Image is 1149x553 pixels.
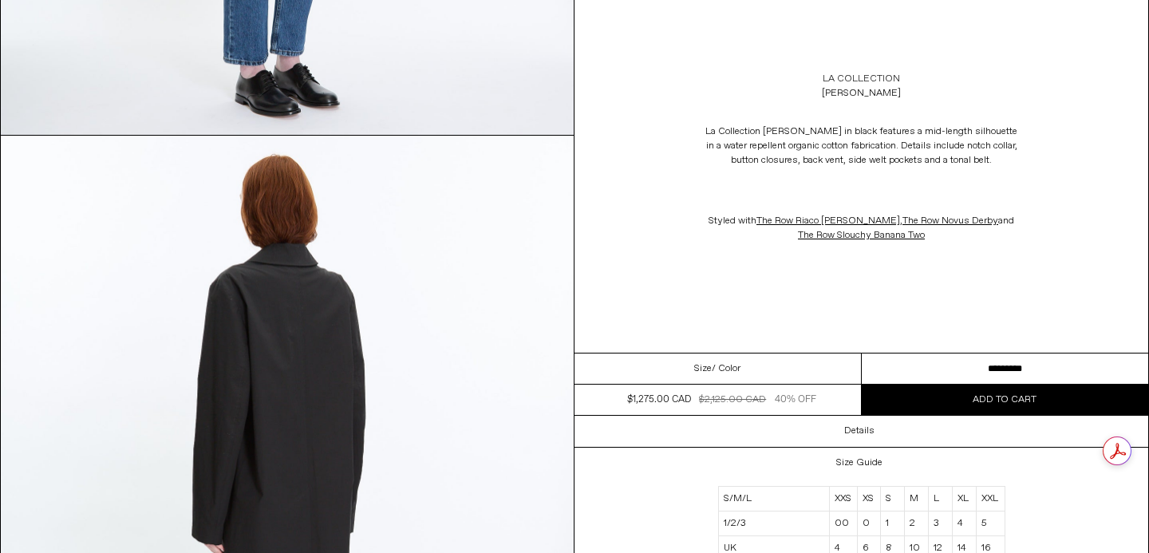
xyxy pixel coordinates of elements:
td: S [880,487,904,512]
div: [PERSON_NAME] [822,86,901,101]
button: Add to cart [862,385,1149,415]
p: La Collection [PERSON_NAME] in black features a mid-length silhouette in a water repellent organi... [702,117,1021,176]
a: The Row Slouchy Banana Two [798,229,925,242]
h3: Details [844,425,875,436]
td: S/M/L [718,487,829,512]
td: M [905,487,928,512]
td: 5 [977,512,1005,536]
td: 00 [829,512,857,536]
span: / Color [712,361,740,376]
td: 0 [857,512,880,536]
p: Styled with [702,206,1021,251]
span: Add to cart [973,393,1036,406]
a: La Collection [823,72,900,86]
div: $1,275.00 CAD [627,393,691,407]
span: Size [694,361,712,376]
td: XL [953,487,977,512]
td: 4 [953,512,977,536]
td: 2 [905,512,928,536]
div: 40% OFF [775,393,816,407]
span: , and [756,215,1014,242]
div: $2,125.00 CAD [699,393,766,407]
td: XXS [829,487,857,512]
td: 3 [928,512,952,536]
td: XXL [977,487,1005,512]
td: L [928,487,952,512]
h3: Size Guide [836,457,882,468]
td: 1/2/3 [718,512,829,536]
td: 1 [880,512,904,536]
a: The Row Novus Derby [902,215,998,227]
a: The Row Riaco [PERSON_NAME] [756,215,900,227]
td: XS [857,487,880,512]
